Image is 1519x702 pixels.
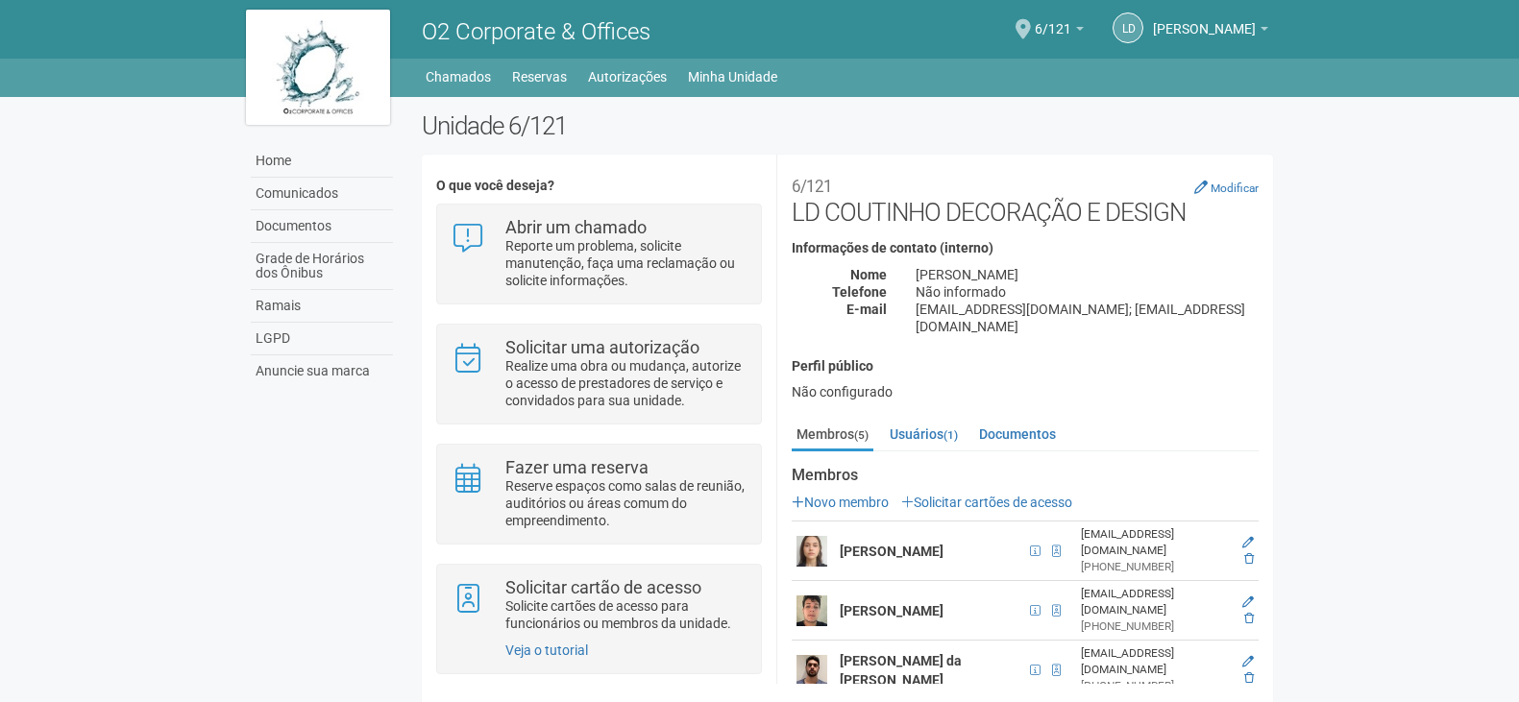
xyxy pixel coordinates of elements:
[1153,3,1256,36] span: LEILA DIONIZIO COUTINHO
[452,459,747,529] a: Fazer uma reserva Reserve espaços como salas de reunião, auditórios ou áreas comum do empreendime...
[505,597,747,632] p: Solicite cartões de acesso para funcionários ou membros da unidade.
[1242,536,1254,549] a: Editar membro
[832,284,887,300] strong: Telefone
[943,428,958,442] small: (1)
[505,237,747,289] p: Reporte um problema, solicite manutenção, faça uma reclamação ou solicite informações.
[1035,3,1071,36] span: 6/121
[505,357,747,409] p: Realize uma obra ou mudança, autorize o acesso de prestadores de serviço e convidados para sua un...
[588,63,667,90] a: Autorizações
[901,301,1273,335] div: [EMAIL_ADDRESS][DOMAIN_NAME]; [EMAIL_ADDRESS][DOMAIN_NAME]
[792,495,889,510] a: Novo membro
[792,420,873,451] a: Membros(5)
[251,243,393,290] a: Grade de Horários dos Ônibus
[796,536,827,567] img: user.png
[792,467,1259,484] strong: Membros
[792,169,1259,227] h2: LD COUTINHO DECORAÇÃO E DESIGN
[792,177,832,196] small: 6/121
[1081,618,1226,635] div: [PHONE_NUMBER]
[885,420,963,448] a: Usuários(1)
[688,63,777,90] a: Minha Unidade
[452,219,747,289] a: Abrir um chamado Reporte um problema, solicite manutenção, faça uma reclamação ou solicite inform...
[840,603,943,618] strong: [PERSON_NAME]
[1211,182,1259,195] small: Modificar
[796,655,827,686] img: user.png
[251,210,393,243] a: Documentos
[512,63,567,90] a: Reservas
[1113,12,1143,43] a: LD
[505,477,747,529] p: Reserve espaços como salas de reunião, auditórios ou áreas comum do empreendimento.
[251,145,393,178] a: Home
[1035,24,1084,39] a: 6/121
[974,420,1061,448] a: Documentos
[1244,552,1254,566] a: Excluir membro
[840,653,962,688] strong: [PERSON_NAME] da [PERSON_NAME]
[854,428,869,442] small: (5)
[1244,671,1254,685] a: Excluir membro
[246,10,390,125] img: logo.jpg
[505,642,588,658] a: Veja o tutorial
[251,178,393,210] a: Comunicados
[1081,559,1226,575] div: [PHONE_NUMBER]
[901,283,1273,301] div: Não informado
[505,577,701,597] strong: Solicitar cartão de acesso
[422,18,650,45] span: O2 Corporate & Offices
[505,457,649,477] strong: Fazer uma reserva
[792,383,1259,400] div: Não configurado
[251,290,393,323] a: Ramais
[452,339,747,409] a: Solicitar uma autorização Realize uma obra ou mudança, autorize o acesso de prestadores de serviç...
[1242,655,1254,668] a: Editar membro
[1242,595,1254,609] a: Editar membro
[846,302,887,317] strong: E-mail
[850,267,887,282] strong: Nome
[792,359,1259,374] h4: Perfil público
[901,266,1273,283] div: [PERSON_NAME]
[505,217,647,237] strong: Abrir um chamado
[792,241,1259,255] h4: Informações de contato (interno)
[436,179,762,193] h4: O que você deseja?
[1081,645,1226,678] div: [EMAIL_ADDRESS][DOMAIN_NAME]
[901,495,1072,510] a: Solicitar cartões de acesso
[796,595,827,626] img: user.png
[426,63,491,90] a: Chamados
[251,355,393,387] a: Anuncie sua marca
[452,579,747,632] a: Solicitar cartão de acesso Solicite cartões de acesso para funcionários ou membros da unidade.
[251,323,393,355] a: LGPD
[1081,678,1226,694] div: [PHONE_NUMBER]
[1153,24,1268,39] a: [PERSON_NAME]
[1244,612,1254,625] a: Excluir membro
[840,544,943,559] strong: [PERSON_NAME]
[422,111,1274,140] h2: Unidade 6/121
[1081,526,1226,559] div: [EMAIL_ADDRESS][DOMAIN_NAME]
[505,337,699,357] strong: Solicitar uma autorização
[1081,586,1226,618] div: [EMAIL_ADDRESS][DOMAIN_NAME]
[1194,180,1259,195] a: Modificar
